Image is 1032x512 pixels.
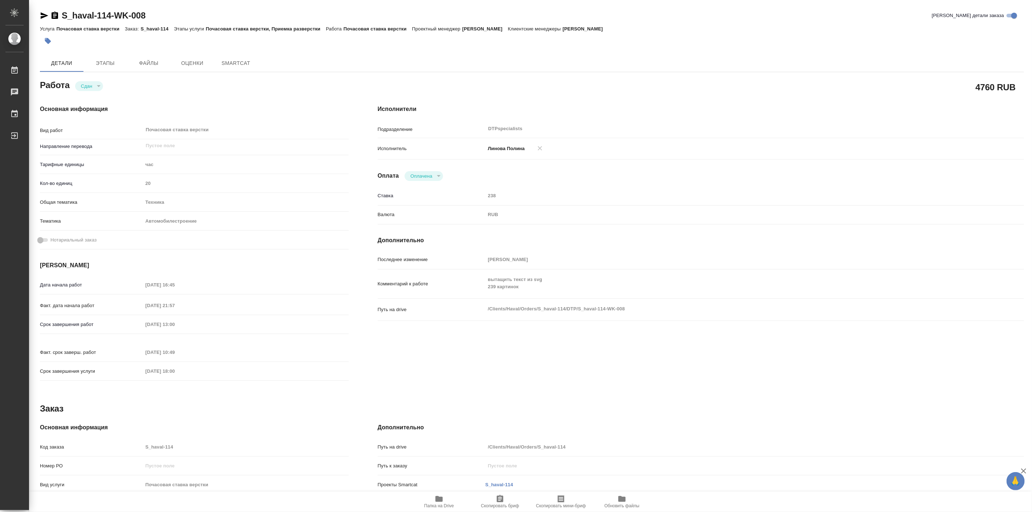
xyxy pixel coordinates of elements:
[62,11,146,20] a: S_haval-114-WK-008
[344,26,412,32] p: Почасовая ставка верстки
[40,349,143,356] p: Факт. срок заверш. работ
[143,347,206,358] input: Пустое поле
[40,443,143,451] p: Код заказа
[79,83,94,89] button: Сдан
[141,26,174,32] p: S_haval-114
[40,105,349,113] h4: Основная информация
[40,261,349,270] h4: [PERSON_NAME]
[50,236,97,244] span: Нотариальный заказ
[378,126,486,133] p: Подразделение
[40,368,143,375] p: Срок завершения услуги
[378,105,1024,113] h4: Исполнители
[40,180,143,187] p: Кол-во единиц
[378,423,1024,432] h4: Дополнительно
[591,492,652,512] button: Обновить файлы
[44,59,79,68] span: Детали
[40,462,143,470] p: Номер РО
[40,302,143,309] p: Факт. дата начала работ
[378,236,1024,245] h4: Дополнительно
[145,141,332,150] input: Пустое поле
[40,321,143,328] p: Срок завершения работ
[40,218,143,225] p: Тематика
[143,442,349,452] input: Пустое поле
[206,26,326,32] p: Почасовая ставка верстки, Приемка разверстки
[125,26,140,32] p: Заказ:
[378,443,486,451] p: Путь на drive
[75,81,103,91] div: Сдан
[481,503,519,508] span: Скопировать бриф
[486,461,970,471] input: Пустое поле
[50,11,59,20] button: Скопировать ссылку
[378,172,399,180] h4: Оплата
[378,211,486,218] p: Валюта
[40,199,143,206] p: Общая тематика
[408,173,434,179] button: Оплачена
[143,479,349,490] input: Пустое поле
[175,59,210,68] span: Оценки
[218,59,253,68] span: SmartCat
[131,59,166,68] span: Файлы
[143,319,206,330] input: Пустое поле
[605,503,640,508] span: Обновить файлы
[1007,472,1025,490] button: 🙏
[143,461,349,471] input: Пустое поле
[143,280,206,290] input: Пустое поле
[470,492,531,512] button: Скопировать бриф
[976,81,1016,93] h2: 4760 RUB
[486,145,525,152] p: Линова Полина
[486,208,970,221] div: RUB
[486,442,970,452] input: Пустое поле
[536,503,586,508] span: Скопировать мини-бриф
[40,78,70,91] h2: Работа
[40,33,56,49] button: Добавить тэг
[40,481,143,488] p: Вид услуги
[486,482,513,487] a: S_haval-114
[40,423,349,432] h4: Основная информация
[486,303,970,315] textarea: /Clients/Haval/Orders/S_haval-114/DTP/S_haval-114-WK-008
[378,192,486,199] p: Ставка
[40,127,143,134] p: Вид работ
[143,300,206,311] input: Пустое поле
[486,190,970,201] input: Пустое поле
[462,26,508,32] p: [PERSON_NAME]
[88,59,123,68] span: Этапы
[424,503,454,508] span: Папка на Drive
[563,26,609,32] p: [PERSON_NAME]
[378,280,486,288] p: Комментарий к работе
[40,143,143,150] p: Направление перевода
[40,403,64,414] h2: Заказ
[143,215,349,227] div: Автомобилестроение
[56,26,125,32] p: Почасовая ставка верстки
[326,26,344,32] p: Работа
[378,462,486,470] p: Путь к заказу
[378,145,486,152] p: Исполнитель
[378,481,486,488] p: Проекты Smartcat
[932,12,1004,19] span: [PERSON_NAME] детали заказа
[143,158,349,171] div: час
[40,26,56,32] p: Услуга
[378,256,486,263] p: Последнее изменение
[40,281,143,289] p: Дата начала работ
[486,273,970,293] textarea: вытащить текст из svg 239 картинок
[1010,474,1022,489] span: 🙏
[412,26,462,32] p: Проектный менеджер
[405,171,443,181] div: Сдан
[40,161,143,168] p: Тарифные единицы
[40,11,49,20] button: Скопировать ссылку для ЯМессенджера
[143,196,349,208] div: Техника
[409,492,470,512] button: Папка на Drive
[143,366,206,376] input: Пустое поле
[378,306,486,313] p: Путь на drive
[486,254,970,265] input: Пустое поле
[508,26,563,32] p: Клиентские менеджеры
[174,26,206,32] p: Этапы услуги
[143,178,349,189] input: Пустое поле
[531,492,591,512] button: Скопировать мини-бриф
